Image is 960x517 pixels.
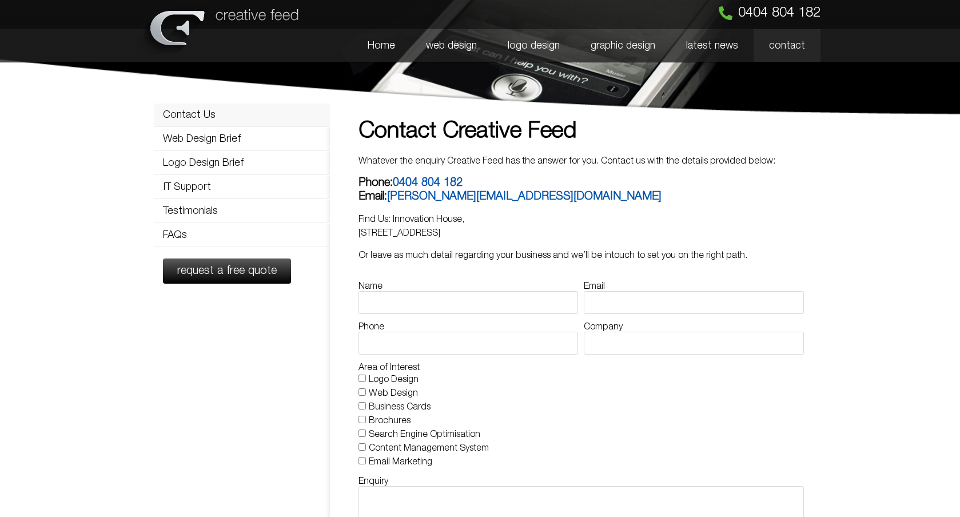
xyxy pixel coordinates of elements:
[387,192,662,202] a: [PERSON_NAME][EMAIL_ADDRESS][DOMAIN_NAME]
[358,282,383,291] label: Name
[738,6,820,20] span: 0404 804 182
[754,29,820,62] a: contact
[154,103,330,247] nav: Menu
[154,152,330,174] a: Logo Design Brief
[358,178,662,202] b: Phone: Email:
[369,431,480,439] label: Search Engine Optimisation
[584,323,623,332] label: Company
[369,376,419,384] label: Logo Design
[671,29,754,62] a: latest news
[352,29,411,62] a: Home
[492,29,575,62] a: logo design
[393,178,463,188] a: 0404 804 182
[411,29,492,62] a: web design
[369,417,411,425] label: Brochures
[369,444,489,452] label: Content Management System
[575,29,671,62] a: graphic design
[154,128,330,150] a: Web Design Brief
[154,104,330,126] a: Contact Us
[154,176,330,198] a: IT Support
[369,458,432,466] label: Email Marketing
[358,249,803,263] p: Or leave as much detail regarding your business and we’ll be intouch to set you on the right path.
[358,120,803,143] h1: Contact Creative Feed
[177,265,277,277] span: request a free quote
[584,282,605,291] label: Email
[719,6,820,20] a: 0404 804 182
[154,200,330,222] a: Testimonials
[358,363,420,372] label: Area of Interest
[358,213,803,240] p: Find Us: Innovation House, [STREET_ADDRESS]
[358,323,384,332] label: Phone
[369,403,431,411] label: Business Cards
[369,389,418,397] label: Web Design
[358,154,803,168] p: Whatever the enquiry Creative Feed has the answer for you. Contact us with the details provided b...
[154,224,330,246] a: FAQs
[163,258,291,284] a: request a free quote
[358,477,388,486] label: Enquiry
[308,29,820,62] nav: Menu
